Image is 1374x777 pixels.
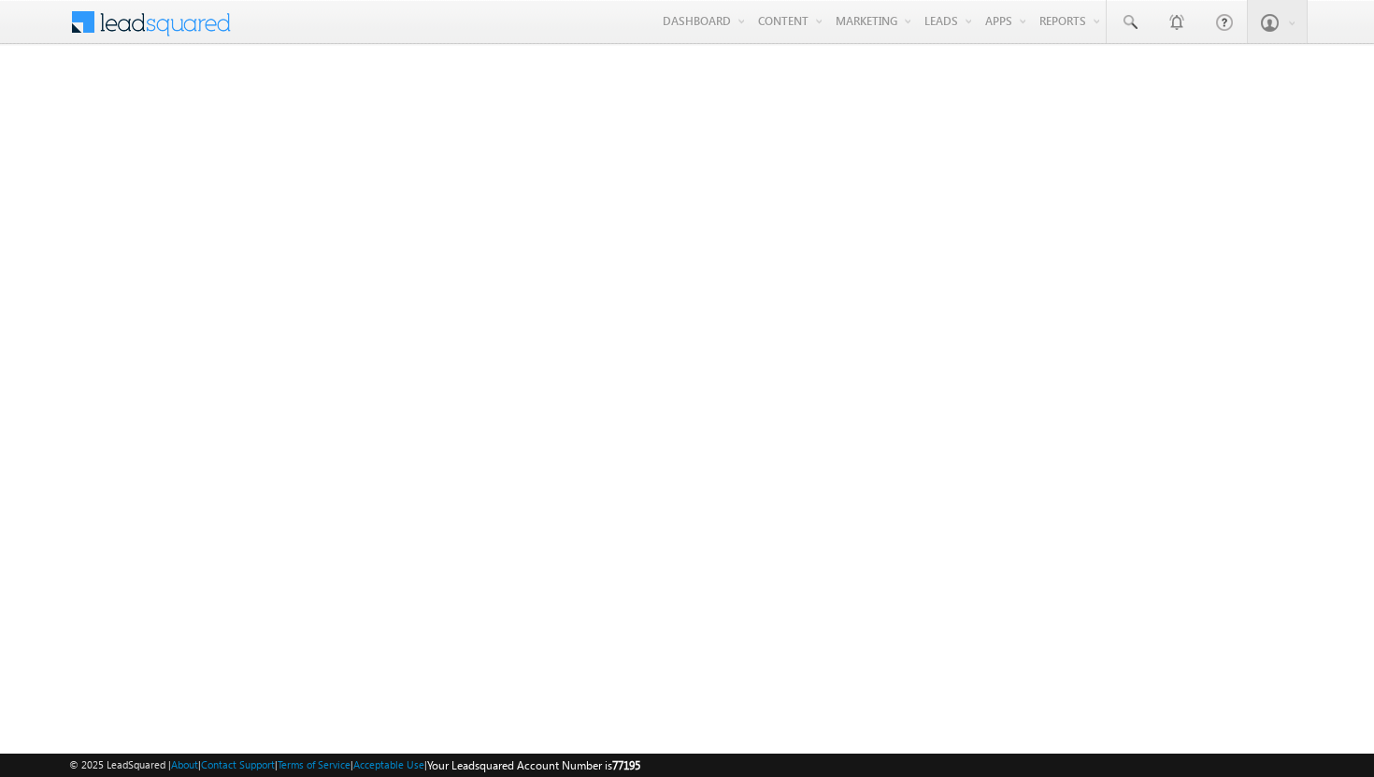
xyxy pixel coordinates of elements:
a: Contact Support [201,758,275,770]
span: © 2025 LeadSquared | | | | | [69,756,640,774]
a: Terms of Service [278,758,351,770]
a: About [171,758,198,770]
a: Acceptable Use [353,758,424,770]
span: Your Leadsquared Account Number is [427,758,640,772]
span: 77195 [612,758,640,772]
